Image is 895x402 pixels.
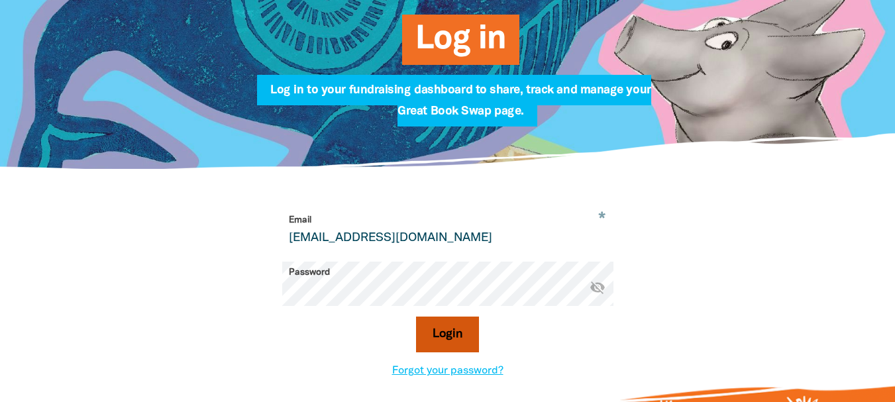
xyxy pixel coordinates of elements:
button: Login [416,317,479,352]
span: Log in to your fundraising dashboard to share, track and manage your Great Book Swap page. [270,85,651,126]
a: Forgot your password? [392,366,503,376]
button: visibility_off [590,279,605,297]
span: Log in [415,25,506,65]
i: Hide password [590,279,605,295]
